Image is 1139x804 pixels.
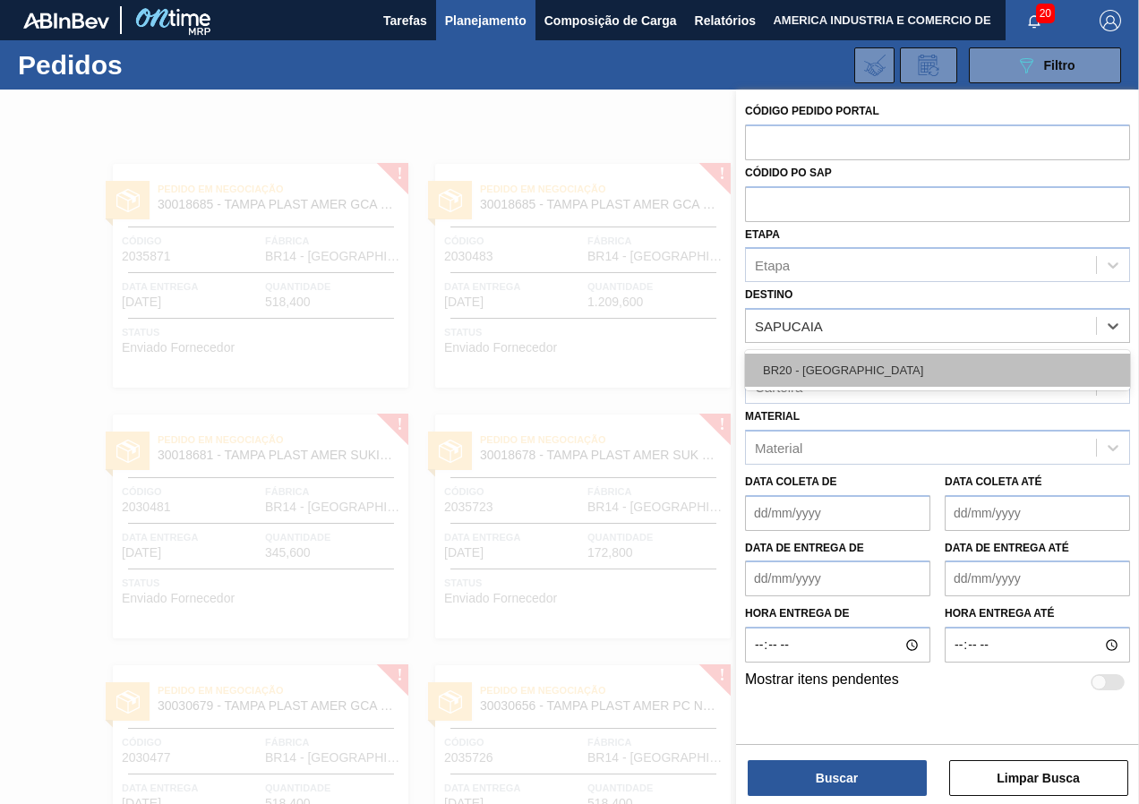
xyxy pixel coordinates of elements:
[18,55,265,75] h1: Pedidos
[854,47,895,83] div: Importar Negociações dos Pedidos
[745,349,801,362] label: Carteira
[945,542,1069,554] label: Data de Entrega até
[695,10,756,31] span: Relatórios
[745,228,780,241] label: Etapa
[1100,10,1121,31] img: Logout
[745,354,1130,387] div: BR20 - [GEOGRAPHIC_DATA]
[969,47,1121,83] button: Filtro
[945,560,1130,596] input: dd/mm/yyyy
[900,47,957,83] div: Solicitação de Revisão de Pedidos
[1036,4,1055,23] span: 20
[745,495,930,531] input: dd/mm/yyyy
[745,601,930,627] label: Hora entrega de
[383,10,427,31] span: Tarefas
[945,475,1041,488] label: Data coleta até
[745,105,879,117] label: Código Pedido Portal
[1044,58,1075,73] span: Filtro
[445,10,527,31] span: Planejamento
[544,10,677,31] span: Composição de Carga
[745,475,836,488] label: Data coleta de
[745,410,800,423] label: Material
[23,13,109,29] img: TNhmsLtSVTkK8tSr43FrP2fwEKptu5GPRR3wAAAABJRU5ErkJggg==
[745,167,832,179] label: Códido PO SAP
[745,560,930,596] input: dd/mm/yyyy
[1006,8,1063,33] button: Notificações
[945,601,1130,627] label: Hora entrega até
[745,288,792,301] label: Destino
[755,440,802,455] div: Material
[945,495,1130,531] input: dd/mm/yyyy
[745,542,864,554] label: Data de Entrega de
[755,258,790,273] div: Etapa
[745,671,899,693] label: Mostrar itens pendentes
